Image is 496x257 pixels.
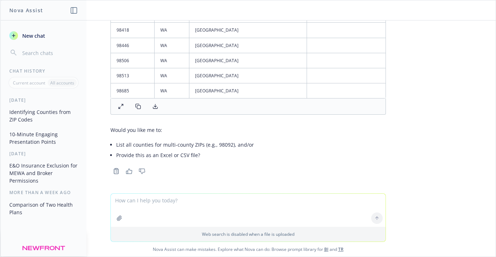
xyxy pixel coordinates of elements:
[189,83,307,98] td: [GEOGRAPHIC_DATA]
[1,68,86,74] div: Chat History
[189,53,307,68] td: [GEOGRAPHIC_DATA]
[9,6,43,14] h1: Nova Assist
[116,139,386,150] li: List all counties for multi-county ZIPs (e.g., 98092), and/or
[13,80,45,86] p: Current account
[338,246,344,252] a: TR
[189,68,307,83] td: [GEOGRAPHIC_DATA]
[3,242,493,257] span: Nova Assist can make mistakes. Explore what Nova can do: Browse prompt library for and
[1,151,86,157] div: [DATE]
[189,23,307,38] td: [GEOGRAPHIC_DATA]
[155,83,189,98] td: WA
[113,168,119,174] svg: Copy to clipboard
[111,53,155,68] td: 98506
[155,38,189,53] td: WA
[111,23,155,38] td: 98418
[1,189,86,196] div: More than a week ago
[1,97,86,103] div: [DATE]
[155,23,189,38] td: WA
[6,29,81,42] button: New chat
[6,199,81,218] button: Comparison of Two Health Plans
[111,68,155,83] td: 98513
[115,231,381,237] p: Web search is disabled when a file is uploaded
[21,32,45,40] span: New chat
[6,128,81,148] button: 10-Minute Engaging Presentation Points
[155,68,189,83] td: WA
[116,150,386,160] li: Provide this as an Excel or CSV file?
[111,38,155,53] td: 98446
[110,126,386,134] p: Would you like me to:
[6,106,81,125] button: Identifying Counties from ZIP Codes
[6,160,81,187] button: E&O Insurance Exclusion for MEWA and Broker Permissions
[136,166,148,176] button: Thumbs down
[189,38,307,53] td: [GEOGRAPHIC_DATA]
[155,53,189,68] td: WA
[50,80,74,86] p: All accounts
[21,48,78,58] input: Search chats
[111,83,155,98] td: 98685
[324,246,329,252] a: BI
